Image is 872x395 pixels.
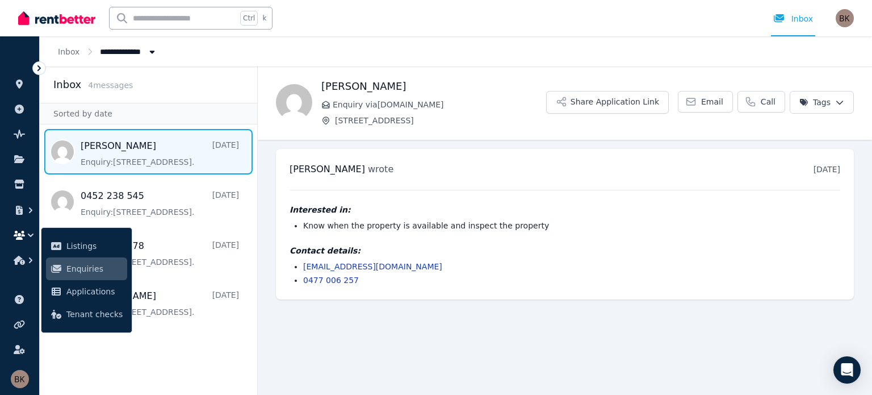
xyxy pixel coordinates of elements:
span: Enquiry via [DOMAIN_NAME] [333,99,546,110]
span: [PERSON_NAME] [290,164,365,174]
span: Call [761,96,775,107]
a: [EMAIL_ADDRESS][DOMAIN_NAME] [303,262,442,271]
nav: Message list [40,124,257,329]
span: Tenant checks [66,307,123,321]
span: Listings [66,239,123,253]
a: Email [678,91,733,113]
a: Inbox [58,47,79,56]
span: k [262,14,266,23]
div: Open Intercom Messenger [833,356,861,384]
h2: Inbox [53,77,81,93]
a: [PERSON_NAME][DATE]Enquiry:[STREET_ADDRESS]. [81,289,239,318]
a: Applications [46,280,127,303]
nav: Breadcrumb [40,36,176,66]
button: Tags [790,91,854,114]
a: Enquiries [46,257,127,280]
a: 0426 113 578[DATE]Enquiry:[STREET_ADDRESS]. [81,239,239,268]
img: Benjamin Kelly [11,370,29,388]
span: [STREET_ADDRESS] [335,115,546,126]
a: 0452 238 545[DATE]Enquiry:[STREET_ADDRESS]. [81,189,239,218]
h1: [PERSON_NAME] [321,78,546,94]
img: Benjamin Kelly [836,9,854,27]
button: Share Application Link [546,91,669,114]
span: wrote [368,164,393,174]
span: Applications [66,285,123,298]
div: Inbox [773,13,813,24]
img: RentBetter [18,10,95,27]
span: Enquiries [66,262,123,276]
h4: Contact details: [290,245,840,256]
h4: Interested in: [290,204,840,215]
li: Know when the property is available and inspect the property [303,220,840,231]
time: [DATE] [814,165,840,174]
a: Tenant checks [46,303,127,326]
a: 0477 006 257 [303,276,359,285]
div: Sorted by date [40,103,257,124]
span: Ctrl [240,11,258,26]
img: rhett [276,84,312,120]
span: 4 message s [88,81,133,90]
a: Listings [46,235,127,257]
a: [PERSON_NAME][DATE]Enquiry:[STREET_ADDRESS]. [81,139,239,168]
span: Email [701,96,723,107]
span: Tags [799,97,831,108]
a: Call [737,91,785,113]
